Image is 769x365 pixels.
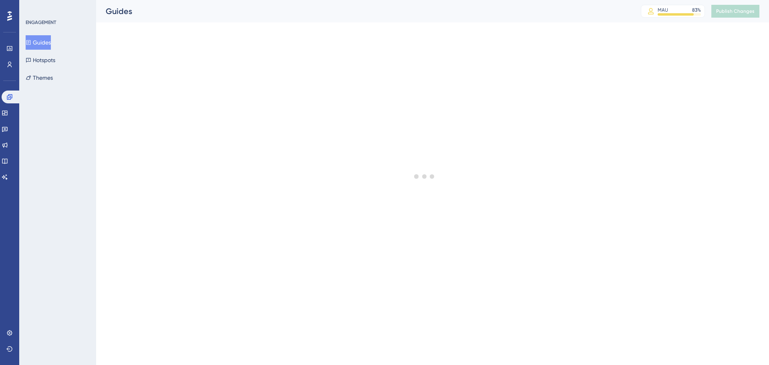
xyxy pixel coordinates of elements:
[692,7,701,13] div: 83 %
[658,7,668,13] div: MAU
[106,6,621,17] div: Guides
[26,19,56,26] div: ENGAGEMENT
[26,35,51,50] button: Guides
[26,53,55,67] button: Hotspots
[716,8,755,14] span: Publish Changes
[711,5,759,18] button: Publish Changes
[26,71,53,85] button: Themes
